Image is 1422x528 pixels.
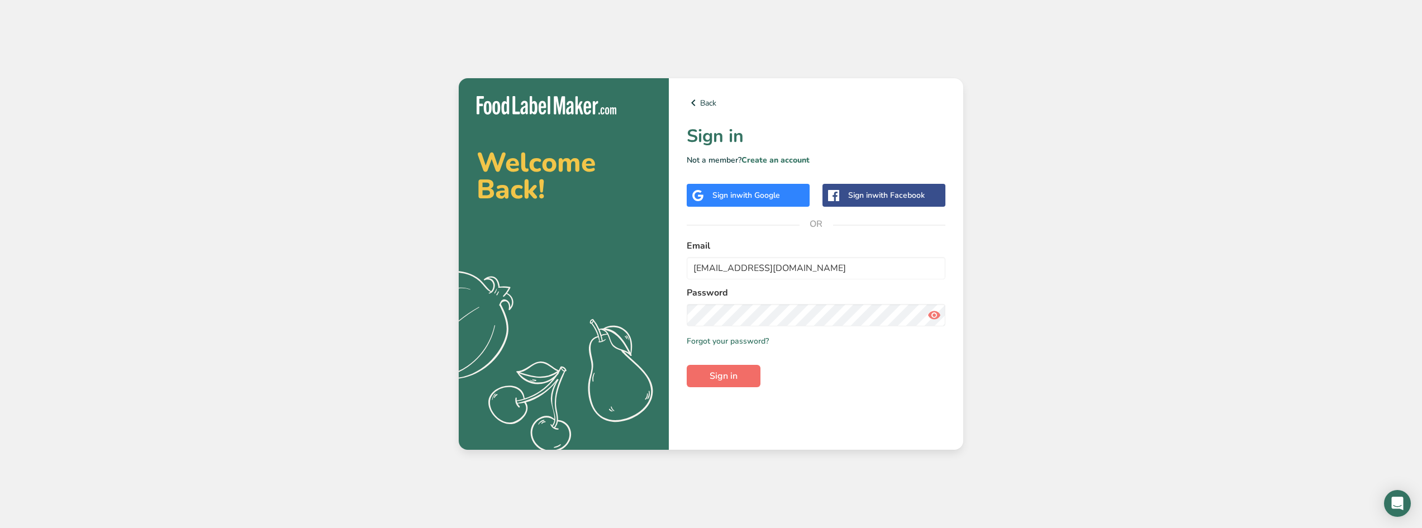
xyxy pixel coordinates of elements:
[712,189,780,201] div: Sign in
[687,286,945,299] label: Password
[1384,490,1411,517] div: Open Intercom Messenger
[477,96,616,115] img: Food Label Maker
[687,239,945,253] label: Email
[800,207,833,241] span: OR
[736,190,780,201] span: with Google
[687,123,945,150] h1: Sign in
[687,335,769,347] a: Forgot your password?
[687,257,945,279] input: Enter Your Email
[848,189,925,201] div: Sign in
[872,190,925,201] span: with Facebook
[687,365,760,387] button: Sign in
[477,149,651,203] h2: Welcome Back!
[741,155,810,165] a: Create an account
[687,96,945,110] a: Back
[710,369,738,383] span: Sign in
[687,154,945,166] p: Not a member?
